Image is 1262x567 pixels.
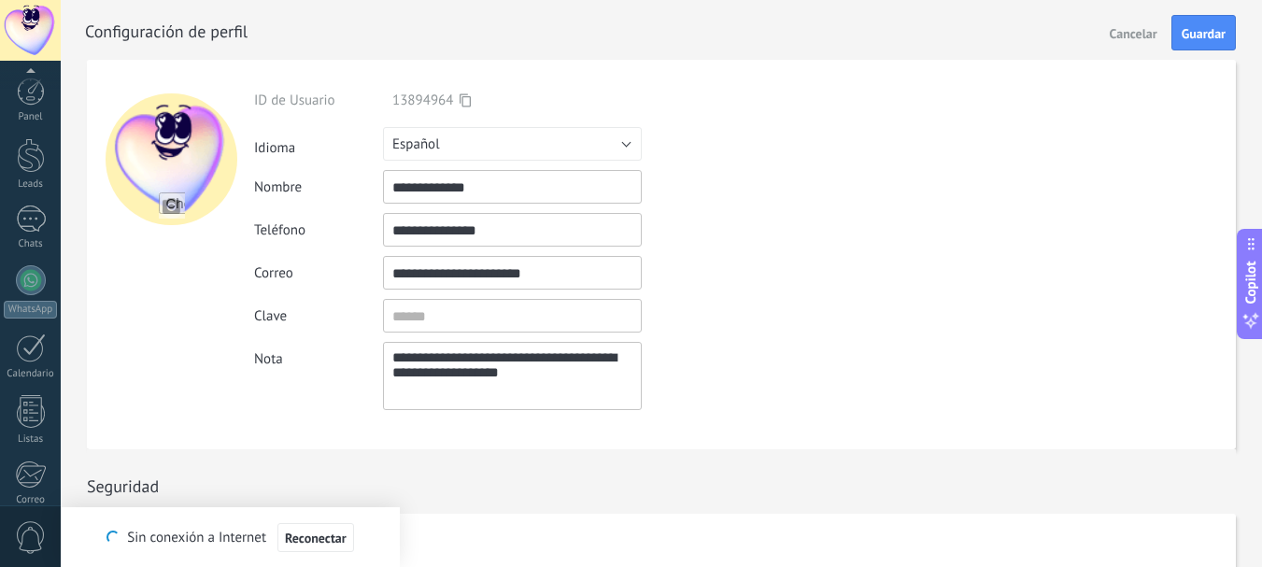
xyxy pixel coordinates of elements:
[392,135,440,153] span: Español
[1171,15,1236,50] button: Guardar
[254,264,383,282] div: Correo
[87,475,159,497] h1: Seguridad
[254,178,383,196] div: Nombre
[106,522,353,553] div: Sin conexión a Internet
[1102,18,1165,48] button: Cancelar
[4,238,58,250] div: Chats
[1241,261,1260,304] span: Copilot
[392,92,453,109] span: 13894964
[254,307,383,325] div: Clave
[254,342,383,368] div: Nota
[1110,27,1157,40] span: Cancelar
[4,178,58,191] div: Leads
[4,494,58,506] div: Correo
[254,221,383,239] div: Teléfono
[4,368,58,380] div: Calendario
[4,111,58,123] div: Panel
[4,301,57,319] div: WhatsApp
[4,433,58,446] div: Listas
[1182,27,1226,40] span: Guardar
[383,127,642,161] button: Español
[254,92,383,109] div: ID de Usuario
[277,523,354,553] button: Reconectar
[285,532,347,545] span: Reconectar
[254,132,383,157] div: Idioma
